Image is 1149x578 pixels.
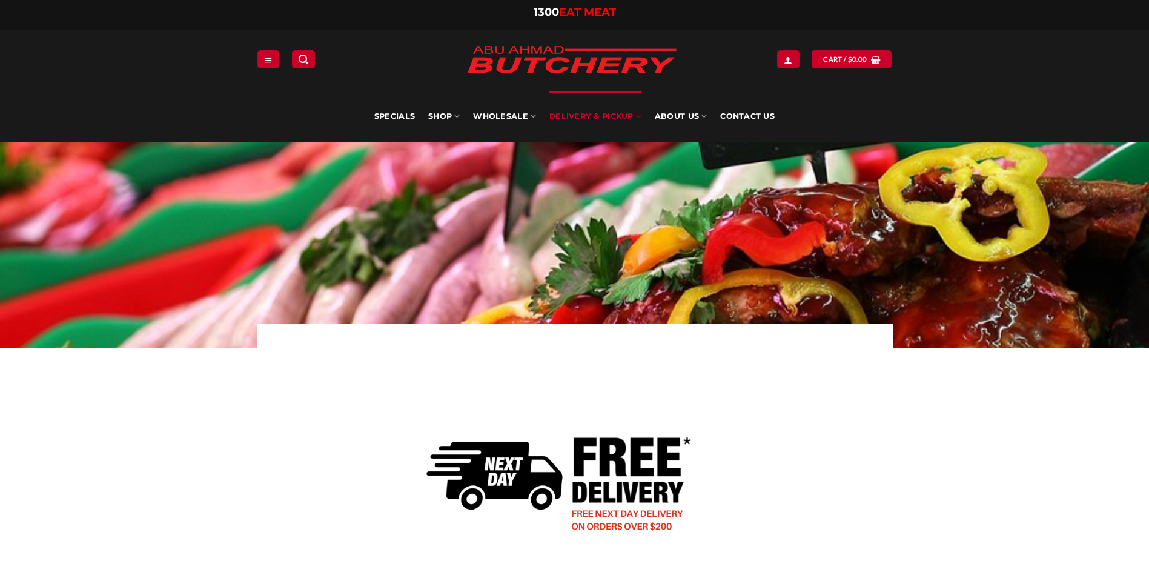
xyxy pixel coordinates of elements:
[777,50,799,68] a: Login
[374,91,415,142] a: Specials
[457,38,687,84] img: Abu Ahmad Butchery
[848,55,867,63] bdi: 0.00
[473,91,536,142] a: Wholesale
[848,54,852,65] span: $
[549,91,641,142] a: Delivery & Pickup
[534,5,616,19] a: 1300EAT MEAT
[812,50,892,68] a: View cart
[292,50,315,68] a: Search
[534,5,559,19] span: 1300
[655,91,707,142] a: About Us
[823,54,867,65] span: Cart /
[428,91,460,142] a: SHOP
[720,91,775,142] a: Contact Us
[559,5,616,19] span: EAT MEAT
[257,50,279,68] a: Menu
